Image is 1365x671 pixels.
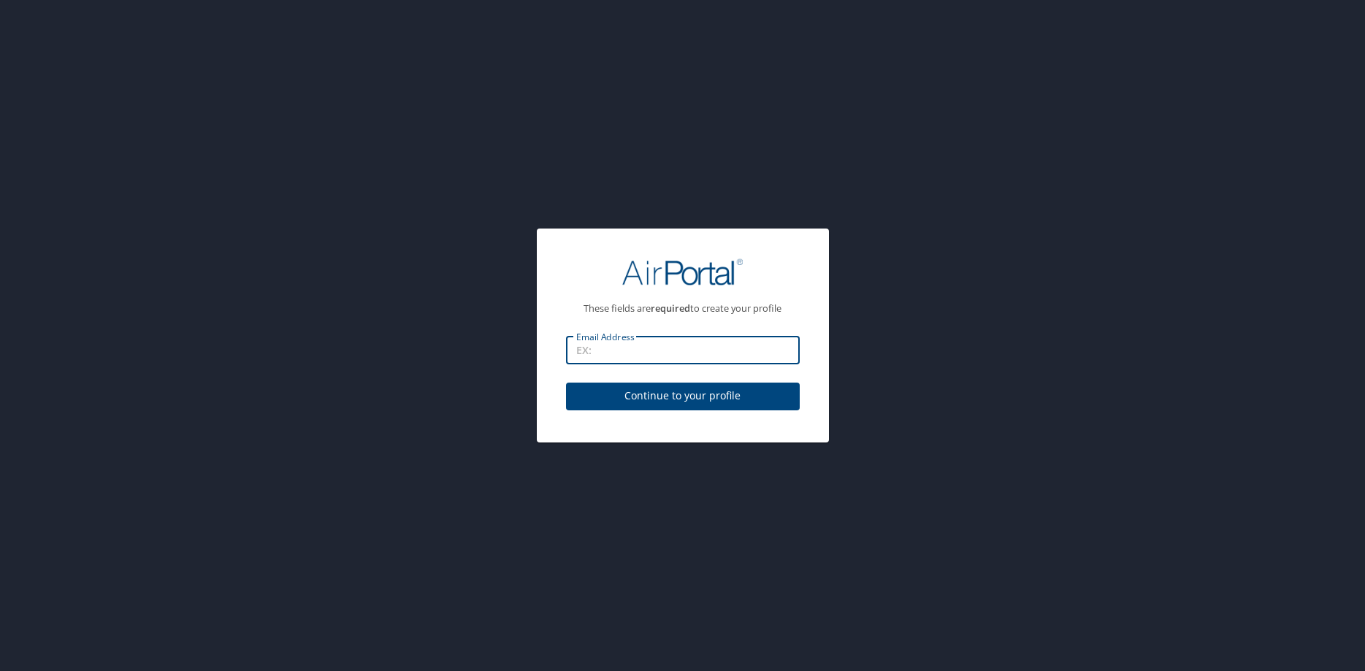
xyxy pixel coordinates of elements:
strong: required [651,302,690,315]
button: Continue to your profile [566,383,800,411]
span: Continue to your profile [578,387,788,405]
img: AirPortal Logo [622,258,743,286]
input: EX: [566,337,800,364]
p: These fields are to create your profile [566,304,800,313]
